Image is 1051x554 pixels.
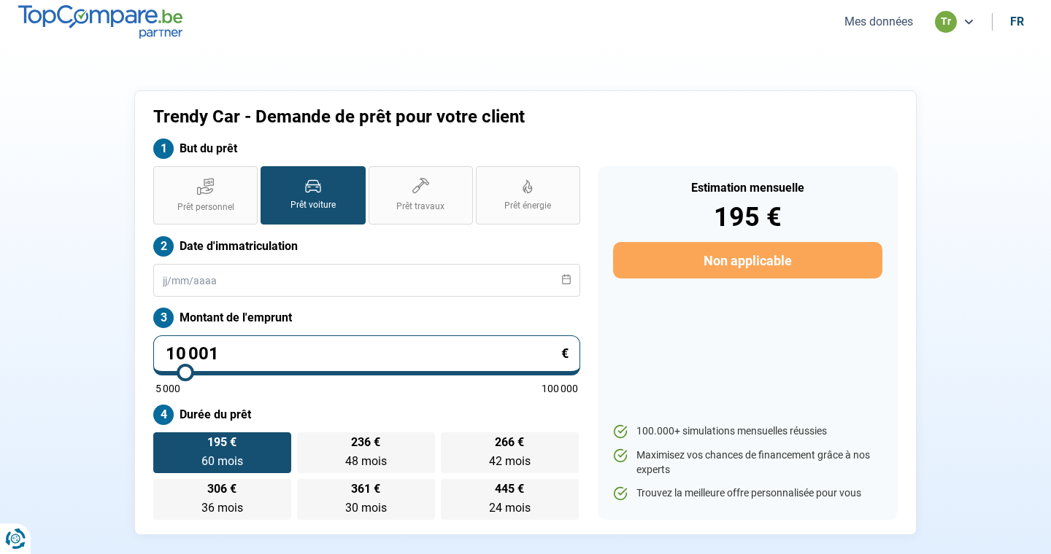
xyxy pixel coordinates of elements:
span: Prêt énergie [504,200,551,212]
span: Prêt personnel [177,201,234,214]
span: 30 mois [345,501,387,515]
button: Non applicable [613,242,882,278]
label: Durée du prêt [153,405,580,425]
label: Date d'immatriculation [153,236,580,257]
span: Prêt travaux [396,200,444,213]
div: fr [1010,15,1024,28]
span: 361 € [351,483,380,495]
input: jj/mm/aaaa [153,264,580,297]
img: TopCompare.be [18,5,182,38]
li: 100.000+ simulations mensuelles réussies [613,424,882,439]
h1: Trendy Car - Demande de prêt pour votre client [153,106,707,128]
div: tr [935,11,957,33]
span: 445 € [495,483,524,495]
label: Montant de l'emprunt [153,308,580,328]
div: 195 € [613,204,882,230]
span: Prêt voiture [290,199,336,211]
span: 5 000 [155,383,180,394]
button: Mes données [840,14,917,29]
span: 236 € [351,437,380,448]
span: 42 mois [489,454,531,468]
span: 266 € [495,437,524,448]
div: Estimation mensuelle [613,182,882,194]
li: Maximisez vos chances de financement grâce à nos experts [613,448,882,477]
span: € [561,347,569,360]
span: 24 mois [489,501,531,515]
label: But du prêt [153,138,580,159]
span: 36 mois [201,501,243,515]
li: Trouvez la meilleure offre personnalisée pour vous [613,486,882,501]
span: 48 mois [345,454,387,468]
span: 100 000 [542,383,578,394]
span: 60 mois [201,454,243,468]
span: 306 € [207,483,236,495]
span: 195 € [207,437,236,448]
